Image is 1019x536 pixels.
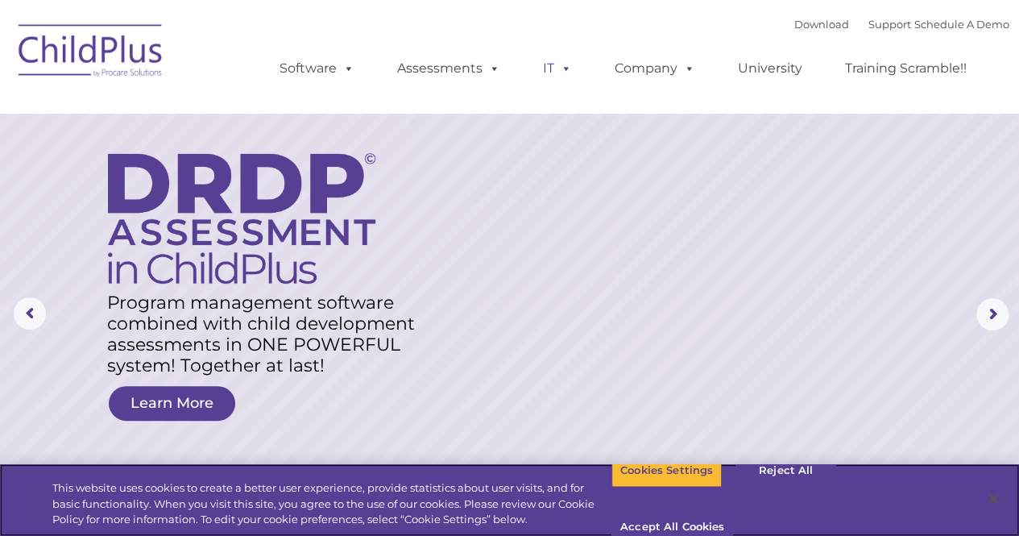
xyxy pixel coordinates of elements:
span: Last name [224,106,273,118]
div: This website uses cookies to create a better user experience, provide statistics about user visit... [52,480,611,528]
a: Download [794,18,849,31]
a: IT [527,52,588,85]
a: Learn More [109,386,235,421]
button: Cookies Settings [611,454,722,488]
rs-layer: Program management software combined with child development assessments in ONE POWERFUL system! T... [107,293,433,376]
span: Phone number [224,172,292,185]
font: | [794,18,1009,31]
img: ChildPlus by Procare Solutions [10,13,172,93]
a: Training Scramble!! [829,52,983,85]
a: Schedule A Demo [914,18,1009,31]
a: Company [599,52,711,85]
button: Close [976,481,1011,517]
a: Software [263,52,371,85]
a: Support [868,18,911,31]
a: University [722,52,818,85]
img: DRDP Assessment in ChildPlus [108,153,375,284]
button: Reject All [735,454,836,488]
a: Assessments [381,52,516,85]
